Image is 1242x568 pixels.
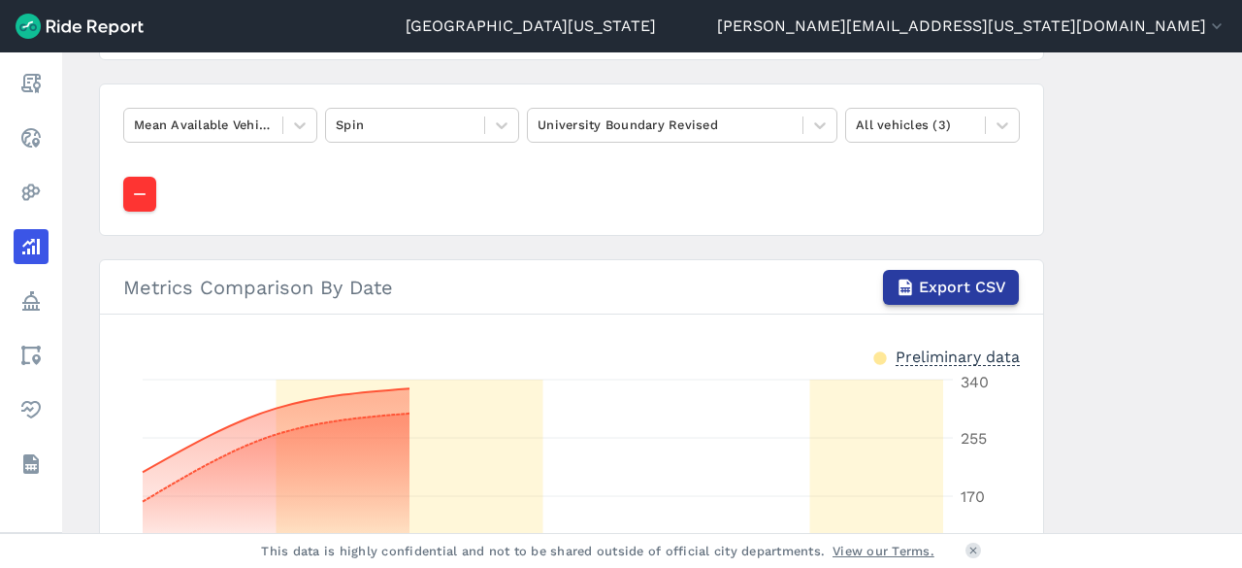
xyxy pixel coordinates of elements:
[123,270,1020,305] div: Metrics Comparison By Date
[14,447,49,482] a: Datasets
[14,175,49,210] a: Heatmaps
[14,229,49,264] a: Analyze
[14,284,49,318] a: Policy
[14,120,49,155] a: Realtime
[717,15,1226,38] button: [PERSON_NAME][EMAIL_ADDRESS][US_STATE][DOMAIN_NAME]
[919,276,1006,299] span: Export CSV
[961,373,989,391] tspan: 340
[14,66,49,101] a: Report
[14,392,49,427] a: Health
[961,487,985,506] tspan: 170
[961,429,987,448] tspan: 255
[16,14,144,39] img: Ride Report
[406,15,656,38] a: [GEOGRAPHIC_DATA][US_STATE]
[883,270,1019,305] button: Export CSV
[896,346,1020,366] div: Preliminary data
[833,542,934,560] a: View our Terms.
[14,338,49,373] a: Areas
